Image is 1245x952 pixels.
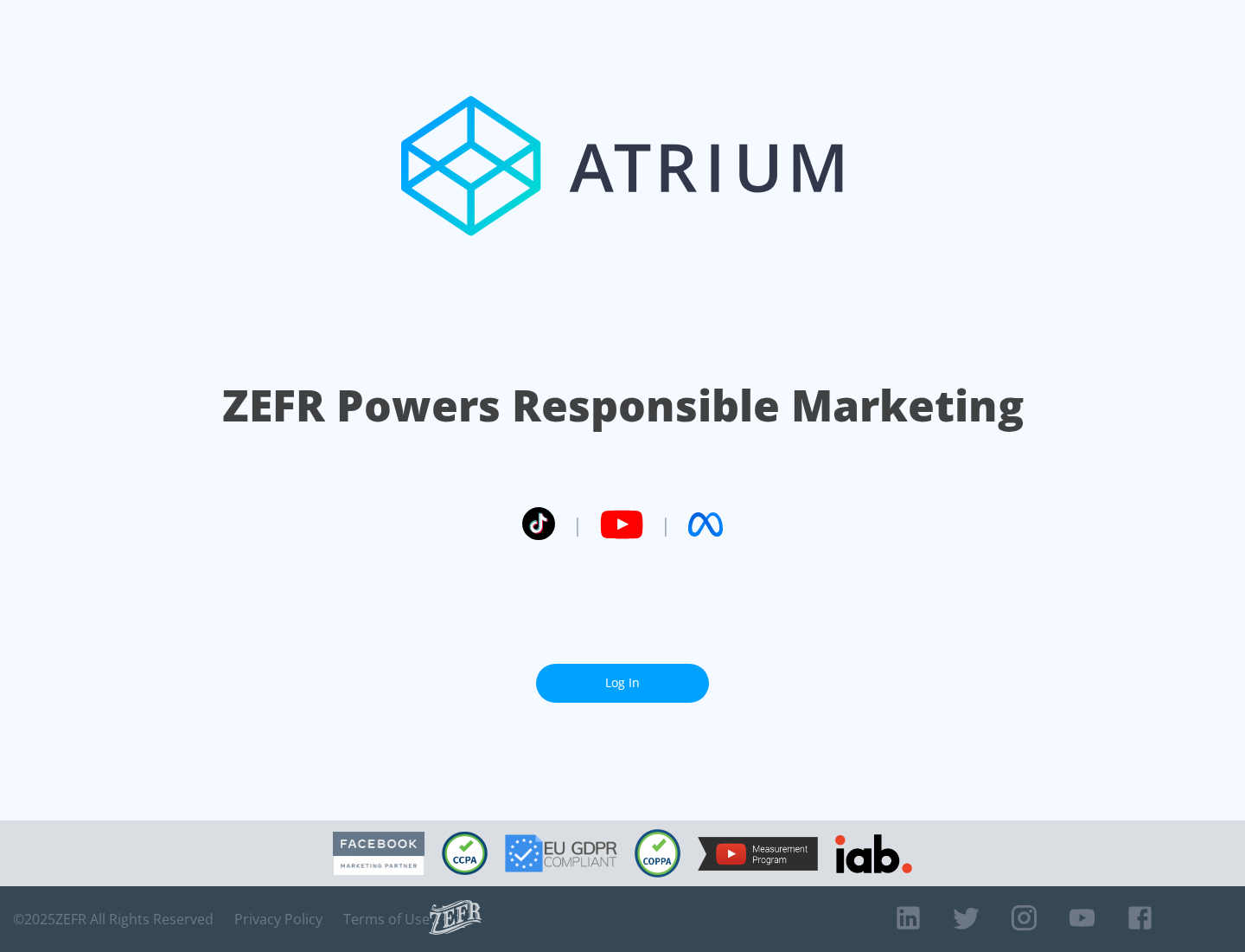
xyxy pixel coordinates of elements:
img: GDPR Compliant [505,834,617,872]
a: Terms of Use [343,910,430,928]
img: YouTube Measurement Program [698,837,818,871]
a: Log In [536,664,709,703]
a: Privacy Policy [234,910,322,928]
span: © 2025 ZEFR All Rights Reserved [13,910,214,928]
span: | [572,511,583,537]
h1: ZEFR Powers Responsible Marketing [222,376,1024,435]
img: Facebook Marketing Partner [333,832,425,876]
img: IAB [835,834,912,873]
img: COPPA Compliant [635,829,680,878]
span: | [661,511,671,537]
img: CCPA Compliant [442,832,488,875]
